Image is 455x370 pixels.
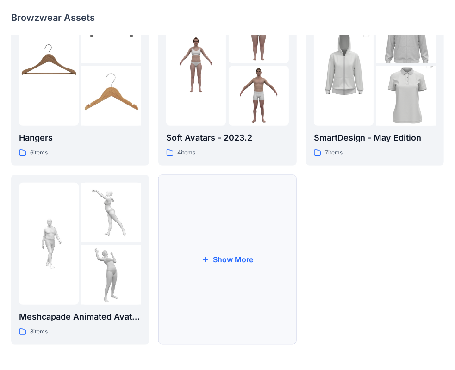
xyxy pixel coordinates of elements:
[19,214,79,273] img: folder 1
[30,148,48,158] p: 6 items
[166,35,226,94] img: folder 1
[81,66,141,126] img: folder 3
[166,131,288,144] p: Soft Avatars - 2023.2
[11,11,95,24] p: Browzwear Assets
[158,175,296,345] button: Show More
[81,183,141,242] img: folder 2
[30,327,48,337] p: 8 items
[19,310,141,323] p: Meshcapade Animated Avatars
[19,35,79,94] img: folder 1
[19,131,141,144] p: Hangers
[325,148,343,158] p: 7 items
[11,175,149,345] a: folder 1folder 2folder 3Meshcapade Animated Avatars8items
[177,148,195,158] p: 4 items
[314,131,436,144] p: SmartDesign - May Edition
[81,245,141,305] img: folder 3
[229,66,288,126] img: folder 3
[376,51,436,141] img: folder 3
[314,20,374,110] img: folder 1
